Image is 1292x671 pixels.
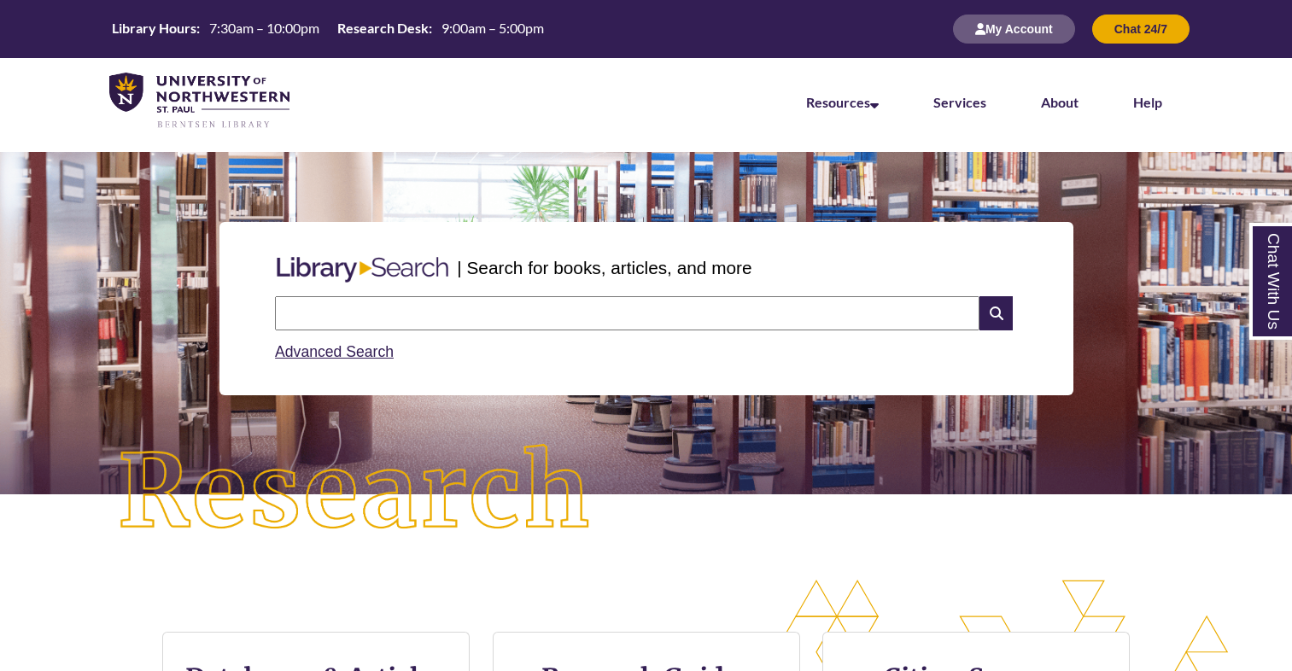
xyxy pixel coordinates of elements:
[806,94,879,110] a: Resources
[268,250,457,289] img: Libary Search
[979,296,1012,330] i: Search
[1092,21,1190,36] a: Chat 24/7
[209,20,319,36] span: 7:30am – 10:00pm
[65,392,646,594] img: Research
[275,343,394,360] a: Advanced Search
[441,20,544,36] span: 9:00am – 5:00pm
[953,21,1075,36] a: My Account
[109,73,289,130] img: UNWSP Library Logo
[1092,15,1190,44] button: Chat 24/7
[457,254,751,281] p: | Search for books, articles, and more
[330,19,435,38] th: Research Desk:
[933,94,986,110] a: Services
[1133,94,1162,110] a: Help
[105,19,551,39] a: Hours Today
[105,19,551,38] table: Hours Today
[105,19,202,38] th: Library Hours:
[1041,94,1079,110] a: About
[953,15,1075,44] button: My Account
